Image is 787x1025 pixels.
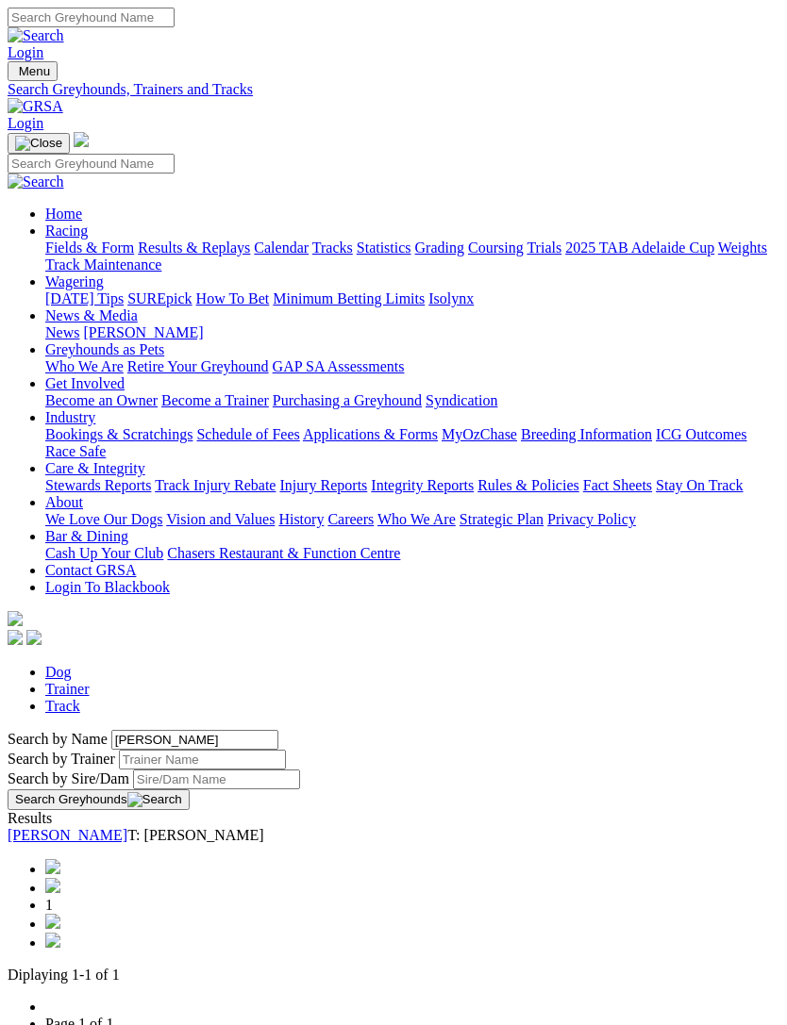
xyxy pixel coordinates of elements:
[45,426,779,460] div: Industry
[8,61,58,81] button: Toggle navigation
[119,750,286,769] input: Search by Trainer name
[527,240,561,256] a: Trials
[45,240,134,256] a: Fields & Form
[273,358,405,374] a: GAP SA Assessments
[45,392,779,409] div: Get Involved
[166,511,275,527] a: Vision and Values
[8,8,175,27] input: Search
[8,770,129,786] label: Search by Sire/Dam
[45,375,125,391] a: Get Involved
[8,630,23,645] img: facebook.svg
[15,136,62,151] img: Close
[442,426,517,442] a: MyOzChase
[167,545,400,561] a: Chasers Restaurant & Function Centre
[8,115,43,131] a: Login
[26,630,42,645] img: twitter.svg
[8,731,108,747] label: Search by Name
[8,98,63,115] img: GRSA
[138,240,250,256] a: Results & Replays
[196,290,270,306] a: How To Bet
[45,358,779,375] div: Greyhounds as Pets
[45,933,60,948] img: chevrons-right-pager-blue.svg
[45,511,779,528] div: About
[8,789,190,810] button: Search Greyhounds
[196,426,299,442] a: Schedule of Fees
[45,878,60,893] img: chevron-left-pager-blue.svg
[45,307,138,323] a: News & Media
[45,324,779,341] div: News & Media
[45,324,79,340] a: News
[426,392,497,408] a: Syndication
[415,240,464,256] a: Grading
[303,426,438,442] a: Applications & Forms
[45,460,145,476] a: Care & Integrity
[45,914,60,929] img: chevron-right-pager-blue.svg
[45,443,106,459] a: Race Safe
[8,810,779,827] div: Results
[254,240,309,256] a: Calendar
[273,290,425,306] a: Minimum Betting Limits
[155,477,276,493] a: Track Injury Rebate
[45,545,779,562] div: Bar & Dining
[45,859,60,874] img: chevrons-left-pager-blue.svg
[45,897,53,913] span: 1
[45,409,95,425] a: Industry
[357,240,411,256] a: Statistics
[45,511,162,527] a: We Love Our Dogs
[377,511,456,527] a: Who We Are
[45,545,163,561] a: Cash Up Your Club
[8,751,115,767] label: Search by Trainer
[547,511,636,527] a: Privacy Policy
[8,967,779,984] p: Diplaying 1-1 of 1
[127,358,269,374] a: Retire Your Greyhound
[521,426,652,442] a: Breeding Information
[45,358,124,374] a: Who We Are
[718,240,767,256] a: Weights
[45,223,88,239] a: Racing
[45,240,779,273] div: Racing
[45,273,104,289] a: Wagering
[477,477,579,493] a: Rules & Policies
[428,290,474,306] a: Isolynx
[161,392,269,408] a: Become a Trainer
[127,290,192,306] a: SUREpick
[127,792,182,807] img: Search
[45,341,164,357] a: Greyhounds as Pets
[45,392,158,408] a: Become an Owner
[74,132,89,147] img: logo-grsa-white.png
[327,511,374,527] a: Careers
[371,477,474,493] a: Integrity Reports
[8,174,64,190] img: Search
[83,324,203,340] a: [PERSON_NAME]
[45,290,779,307] div: Wagering
[656,477,743,493] a: Stay On Track
[8,827,127,843] a: [PERSON_NAME]
[19,64,50,78] span: Menu
[8,44,43,60] a: Login
[133,769,300,789] input: Search by Sire/Dam name
[45,494,83,510] a: About
[45,256,161,273] a: Track Maintenance
[45,664,72,680] a: Dog
[279,477,367,493] a: Injury Reports
[278,511,324,527] a: History
[45,477,779,494] div: Care & Integrity
[45,562,136,578] a: Contact GRSA
[8,27,64,44] img: Search
[312,240,353,256] a: Tracks
[273,392,422,408] a: Purchasing a Greyhound
[45,477,151,493] a: Stewards Reports
[468,240,524,256] a: Coursing
[8,611,23,626] img: logo-grsa-white.png
[8,154,175,174] input: Search
[583,477,652,493] a: Fact Sheets
[45,206,82,222] a: Home
[45,579,170,595] a: Login To Blackbook
[45,698,80,714] a: Track
[8,827,779,844] div: T: [PERSON_NAME]
[45,426,193,442] a: Bookings & Scratchings
[565,240,714,256] a: 2025 TAB Adelaide Cup
[8,133,70,154] button: Toggle navigation
[8,81,779,98] a: Search Greyhounds, Trainers and Tracks
[460,511,544,527] a: Strategic Plan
